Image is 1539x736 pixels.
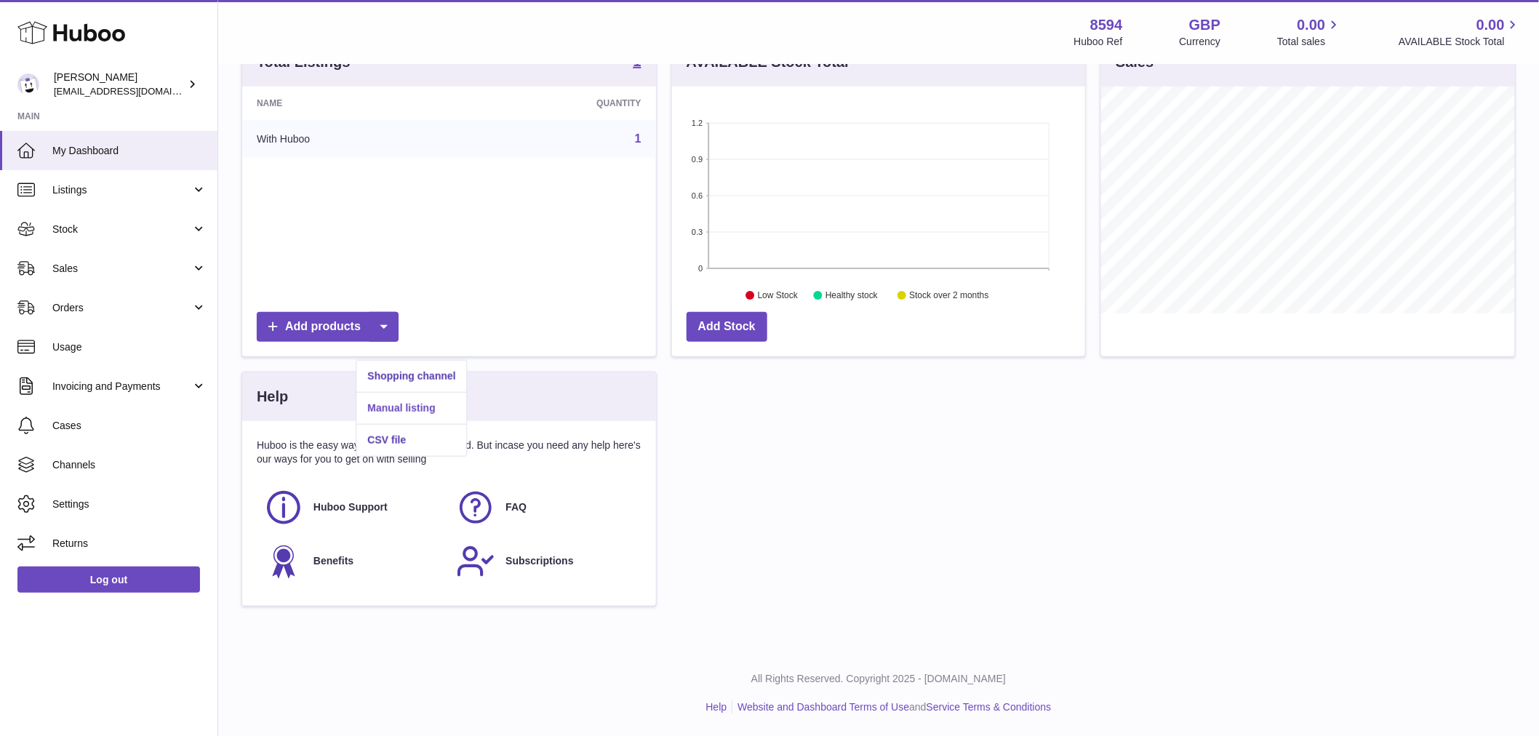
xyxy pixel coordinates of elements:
[692,119,703,127] text: 1.2
[826,291,879,301] text: Healthy stock
[264,488,441,527] a: Huboo Support
[54,71,185,98] div: [PERSON_NAME]
[242,120,460,158] td: With Huboo
[460,87,656,120] th: Quantity
[52,223,191,236] span: Stock
[356,425,466,456] a: CSV file
[17,567,200,593] a: Log out
[52,183,191,197] span: Listings
[692,191,703,200] text: 0.6
[313,500,388,514] span: Huboo Support
[52,380,191,393] span: Invoicing and Payments
[698,264,703,273] text: 0
[52,144,207,158] span: My Dashboard
[687,312,767,342] a: Add Stock
[456,488,633,527] a: FAQ
[706,701,727,713] a: Help
[692,155,703,164] text: 0.9
[1476,15,1505,35] span: 0.00
[313,554,353,568] span: Benefits
[505,500,527,514] span: FAQ
[692,228,703,236] text: 0.3
[927,701,1052,713] a: Service Terms & Conditions
[257,439,641,466] p: Huboo is the easy way to get your stock fulfilled. But incase you need any help here's our ways f...
[1090,15,1123,35] strong: 8594
[1298,15,1326,35] span: 0.00
[1399,15,1522,49] a: 0.00 AVAILABLE Stock Total
[1074,35,1123,49] div: Huboo Ref
[52,301,191,315] span: Orders
[230,672,1527,686] p: All Rights Reserved. Copyright 2025 - [DOMAIN_NAME]
[257,312,399,342] a: Add products
[1399,35,1522,49] span: AVAILABLE Stock Total
[54,85,214,97] span: [EMAIL_ADDRESS][DOMAIN_NAME]
[1277,35,1342,49] span: Total sales
[1277,15,1342,49] a: 0.00 Total sales
[456,542,633,581] a: Subscriptions
[52,458,207,472] span: Channels
[635,132,641,145] a: 1
[52,340,207,354] span: Usage
[505,554,573,568] span: Subscriptions
[356,361,466,392] a: Shopping channel
[242,87,460,120] th: Name
[52,419,207,433] span: Cases
[1180,35,1221,49] div: Currency
[633,54,641,68] strong: 1
[52,497,207,511] span: Settings
[909,291,988,301] text: Stock over 2 months
[264,542,441,581] a: Benefits
[356,393,466,424] a: Manual listing
[732,700,1051,714] li: and
[17,73,39,95] img: internalAdmin-8594@internal.huboo.com
[737,701,909,713] a: Website and Dashboard Terms of Use
[1189,15,1220,35] strong: GBP
[52,262,191,276] span: Sales
[52,537,207,551] span: Returns
[257,387,288,407] h3: Help
[758,291,799,301] text: Low Stock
